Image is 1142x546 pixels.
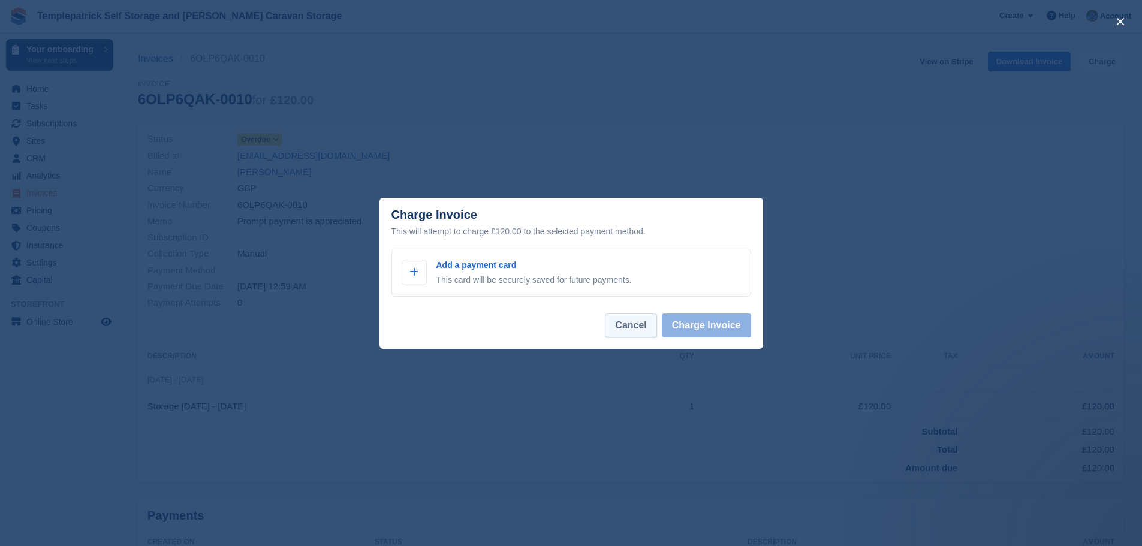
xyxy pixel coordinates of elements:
[605,313,656,337] button: Cancel
[436,274,632,286] p: This card will be securely saved for future payments.
[391,224,751,239] div: This will attempt to charge £120.00 to the selected payment method.
[391,249,751,297] a: Add a payment card This card will be securely saved for future payments.
[436,259,632,272] p: Add a payment card
[662,313,751,337] button: Charge Invoice
[1111,12,1130,31] button: close
[391,208,751,239] div: Charge Invoice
